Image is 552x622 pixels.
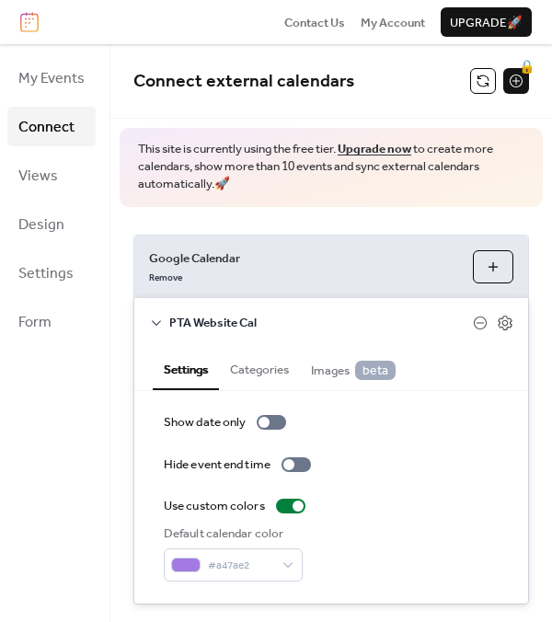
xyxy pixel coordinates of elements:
button: Images beta [300,347,407,389]
span: #a47ae2 [208,557,273,575]
div: Default calendar color [164,524,299,543]
span: My Account [361,14,425,32]
img: logo [20,12,39,32]
span: Google Calendar [149,249,458,268]
span: beta [355,361,396,380]
a: My Events [7,58,96,98]
div: Show date only [164,413,246,432]
span: Design [18,211,64,239]
span: Upgrade 🚀 [450,14,523,32]
span: Contact Us [284,14,345,32]
span: Images [311,361,396,380]
span: Views [18,162,58,190]
a: Contact Us [284,13,345,31]
span: This site is currently using the free tier. to create more calendars, show more than 10 events an... [138,141,524,193]
button: Upgrade🚀 [441,7,532,37]
span: PTA Website Cal [169,314,473,332]
div: Use custom colors [164,497,265,515]
button: Categories [219,347,300,388]
span: Remove [149,272,182,285]
a: Form [7,302,96,341]
a: Design [7,204,96,244]
div: Hide event end time [164,455,270,474]
span: Connect [18,113,75,142]
button: Settings [153,347,219,390]
span: Settings [18,259,74,288]
a: Settings [7,253,96,293]
a: Views [7,155,96,195]
a: My Account [361,13,425,31]
span: My Events [18,64,85,93]
a: Upgrade now [338,137,411,161]
a: Connect [7,107,96,146]
span: Form [18,308,52,337]
span: Connect external calendars [133,64,354,98]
